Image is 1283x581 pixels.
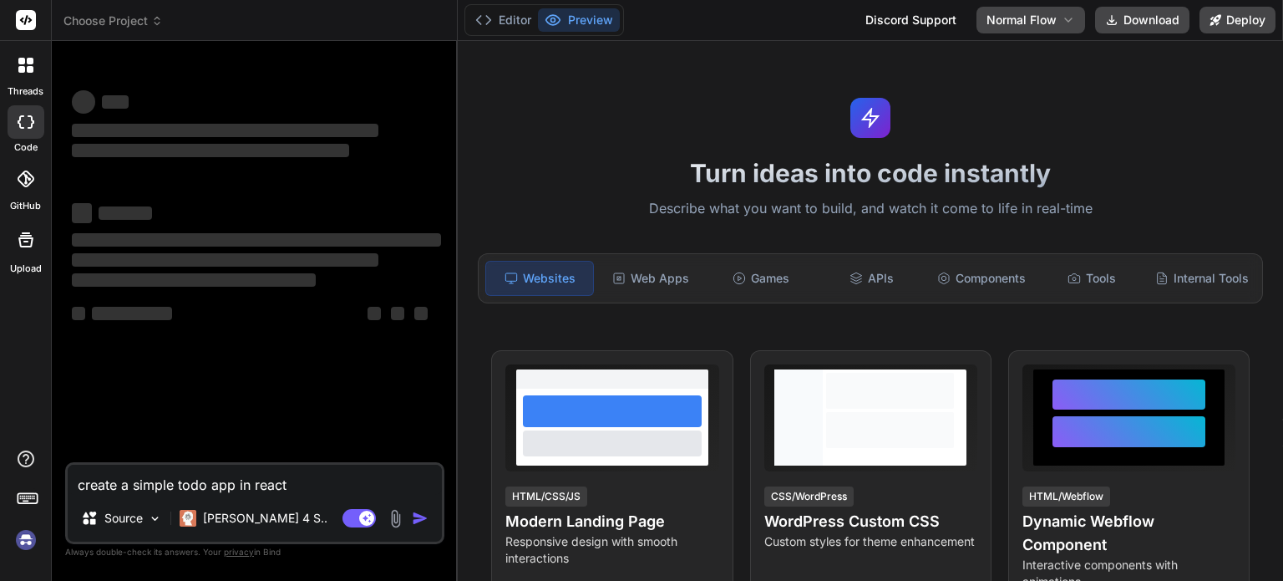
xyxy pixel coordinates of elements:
[68,465,442,495] textarea: create a simple todo app in react
[203,510,327,527] p: [PERSON_NAME] 4 S..
[180,510,196,527] img: Claude 4 Sonnet
[72,233,441,247] span: ‌
[12,526,40,554] img: signin
[707,261,814,296] div: Games
[468,158,1273,188] h1: Turn ideas into code instantly
[72,253,378,267] span: ‌
[224,547,254,557] span: privacy
[63,13,163,29] span: Choose Project
[764,533,977,550] p: Custom styles for theme enhancement
[1199,7,1275,33] button: Deploy
[72,307,85,320] span: ‌
[485,261,594,296] div: Websites
[72,124,378,137] span: ‌
[14,140,38,155] label: code
[412,510,429,527] img: icon
[148,512,162,526] img: Pick Models
[65,544,444,560] p: Always double-check its answers. Your in Bind
[414,307,428,320] span: ‌
[92,307,172,320] span: ‌
[1149,261,1255,296] div: Internal Tools
[1095,7,1189,33] button: Download
[986,12,1057,28] span: Normal Flow
[104,510,143,527] p: Source
[764,487,854,507] div: CSS/WordPress
[72,203,92,223] span: ‌
[818,261,925,296] div: APIs
[505,510,718,533] h4: Modern Landing Page
[538,8,620,32] button: Preview
[72,90,95,114] span: ‌
[1022,487,1110,507] div: HTML/Webflow
[368,307,381,320] span: ‌
[1038,261,1145,296] div: Tools
[72,144,349,157] span: ‌
[976,7,1085,33] button: Normal Flow
[505,487,587,507] div: HTML/CSS/JS
[469,8,538,32] button: Editor
[928,261,1035,296] div: Components
[99,206,152,220] span: ‌
[72,273,316,287] span: ‌
[391,307,404,320] span: ‌
[468,198,1273,220] p: Describe what you want to build, and watch it come to life in real-time
[10,262,42,276] label: Upload
[855,7,966,33] div: Discord Support
[597,261,704,296] div: Web Apps
[505,533,718,567] p: Responsive design with smooth interactions
[386,509,405,528] img: attachment
[1022,510,1235,557] h4: Dynamic Webflow Component
[8,84,43,99] label: threads
[10,199,41,213] label: GitHub
[764,510,977,533] h4: WordPress Custom CSS
[102,95,129,109] span: ‌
